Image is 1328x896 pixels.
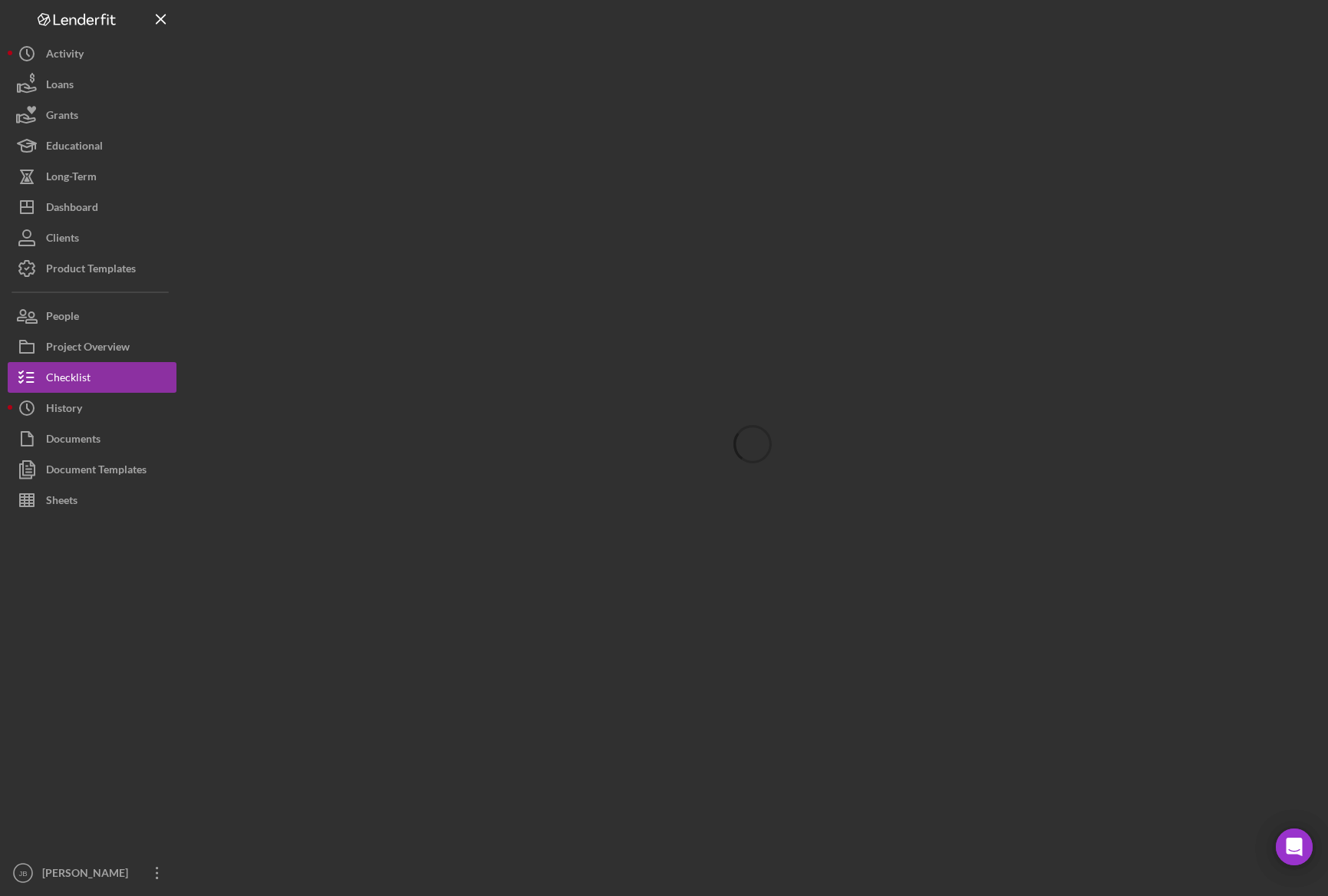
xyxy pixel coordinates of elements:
[46,485,77,519] div: Sheets
[8,454,176,485] button: Document Templates
[38,858,138,892] div: [PERSON_NAME]
[8,423,176,454] button: Documents
[8,253,176,284] button: Product Templates
[46,331,130,366] div: Project Overview
[46,38,84,73] div: Activity
[46,161,97,196] div: Long-Term
[18,869,27,878] text: JB
[8,222,176,253] button: Clients
[8,485,176,516] button: Sheets
[8,161,176,192] button: Long-Term
[8,331,176,362] button: Project Overview
[46,69,74,104] div: Loans
[46,362,91,397] div: Checklist
[8,393,176,423] button: History
[8,362,176,393] button: Checklist
[46,192,98,226] div: Dashboard
[8,301,176,331] button: People
[46,100,78,134] div: Grants
[8,192,176,222] button: Dashboard
[8,38,176,69] button: Activity
[8,858,176,888] button: JB[PERSON_NAME]
[8,69,176,100] button: Loans
[46,423,101,458] div: Documents
[8,130,176,161] button: Educational
[8,100,176,130] button: Grants
[1276,828,1313,865] div: Open Intercom Messenger
[46,393,82,427] div: History
[46,253,136,288] div: Product Templates
[46,130,103,165] div: Educational
[46,222,79,257] div: Clients
[46,301,79,335] div: People
[46,454,147,489] div: Document Templates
